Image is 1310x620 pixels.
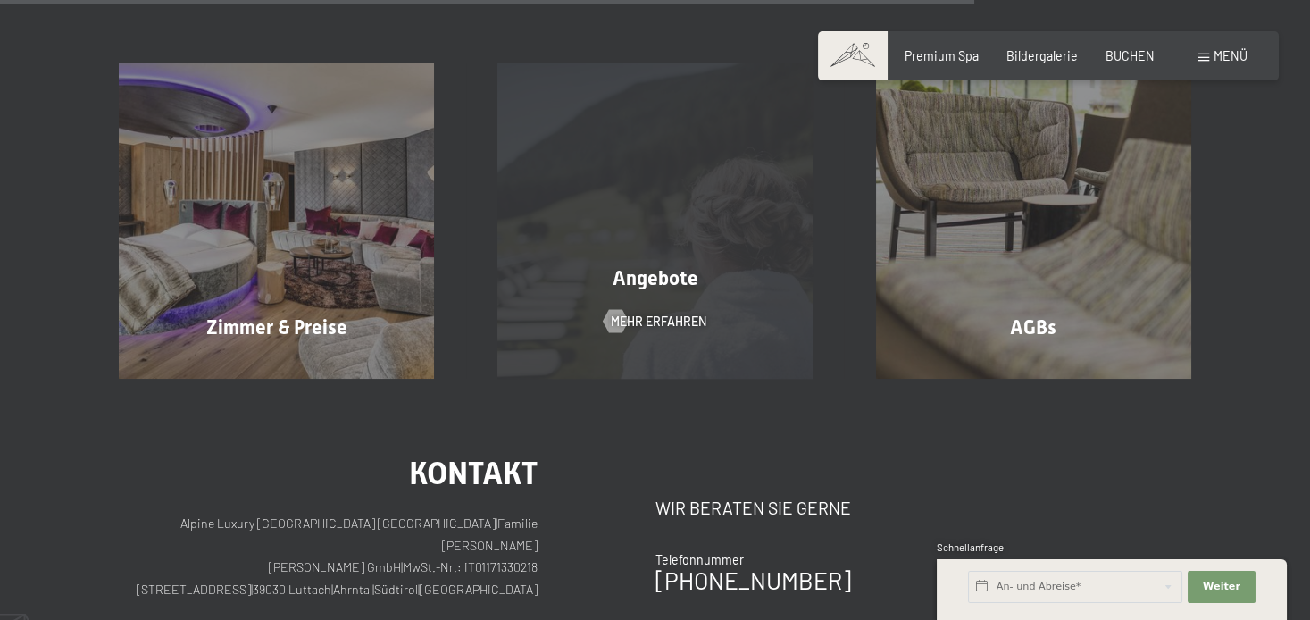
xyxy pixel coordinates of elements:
[1203,580,1240,594] span: Weiter
[1010,316,1056,339] span: AGBs
[613,267,698,289] span: Angebote
[655,498,851,518] span: Wir beraten Sie gerne
[611,313,706,331] span: Mehr erfahren
[1188,571,1256,603] button: Weiter
[401,559,403,574] span: |
[466,63,845,379] a: Urlaub in Südtirol im Hotel Schwarzenstein – Anfrage Angebote Mehr erfahren
[1106,48,1155,63] a: BUCHEN
[655,552,744,567] span: Telefonnummer
[418,582,420,597] span: |
[655,566,851,594] a: [PHONE_NUMBER]
[119,513,538,601] p: Alpine Luxury [GEOGRAPHIC_DATA] [GEOGRAPHIC_DATA] Familie [PERSON_NAME] [PERSON_NAME] GmbH MwSt.-...
[251,582,253,597] span: |
[496,515,497,531] span: |
[937,541,1004,553] span: Schnellanfrage
[88,63,466,379] a: Urlaub in Südtirol im Hotel Schwarzenstein – Anfrage Zimmer & Preise
[1214,48,1247,63] span: Menü
[372,582,374,597] span: |
[844,63,1222,379] a: Urlaub in Südtirol im Hotel Schwarzenstein – Anfrage AGBs
[905,48,979,63] a: Premium Spa
[409,455,538,491] span: Kontakt
[206,316,347,339] span: Zimmer & Preise
[1006,48,1078,63] a: Bildergalerie
[331,582,333,597] span: |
